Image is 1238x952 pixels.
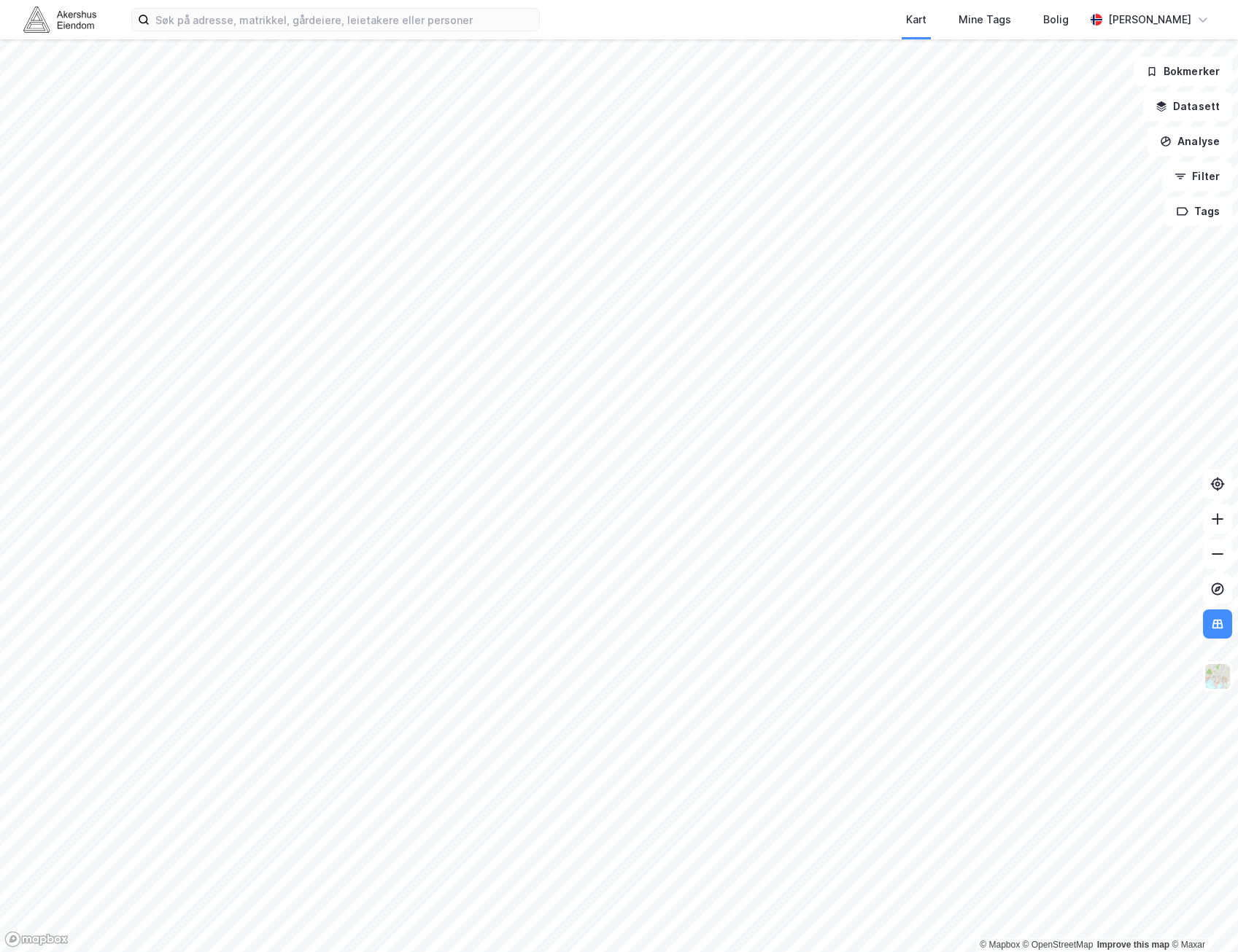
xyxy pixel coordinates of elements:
[23,7,96,32] img: akershus-eiendom-logo.9091f326c980b4bce74ccdd9f866810c.svg
[150,9,539,31] input: Søk på adresse, matrikkel, gårdeiere, leietakere eller personer
[1204,663,1231,690] img: Z
[959,11,1011,28] div: Mine Tags
[1148,127,1232,156] button: Analyse
[1108,11,1191,28] div: [PERSON_NAME]
[1134,57,1232,86] button: Bokmerker
[1143,92,1232,121] button: Datasett
[1097,940,1169,950] a: Improve this map
[1165,882,1238,952] div: Kontrollprogram for chat
[4,931,69,948] a: Mapbox homepage
[1023,940,1094,950] a: OpenStreetMap
[906,11,926,28] div: Kart
[1165,882,1238,952] iframe: Chat Widget
[1162,162,1232,191] button: Filter
[980,940,1020,950] a: Mapbox
[1164,197,1232,226] button: Tags
[1043,11,1069,28] div: Bolig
